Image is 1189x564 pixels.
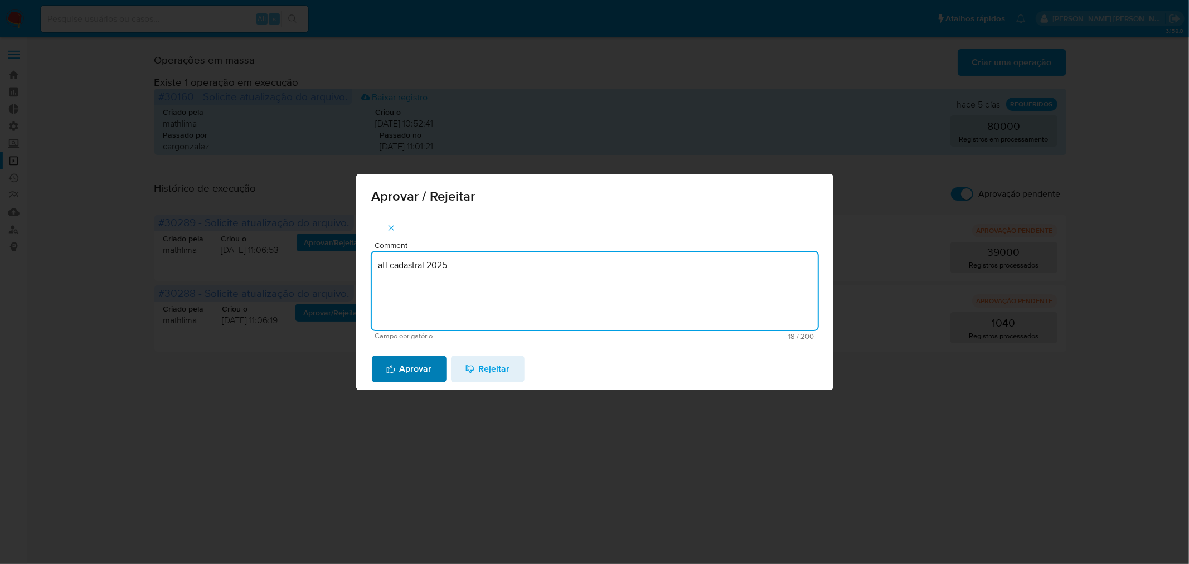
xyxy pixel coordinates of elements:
span: Comment [375,241,821,250]
span: Rejeitar [465,357,510,381]
span: Aprovar [386,357,432,381]
span: Aprovar / Rejeitar [372,189,818,203]
span: Máximo 200 caracteres [595,333,814,340]
button: Rejeitar [451,356,525,382]
button: Aprovar [372,356,447,382]
textarea: atl cadastral 2025 [372,252,818,330]
span: Campo obrigatório [375,332,595,340]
